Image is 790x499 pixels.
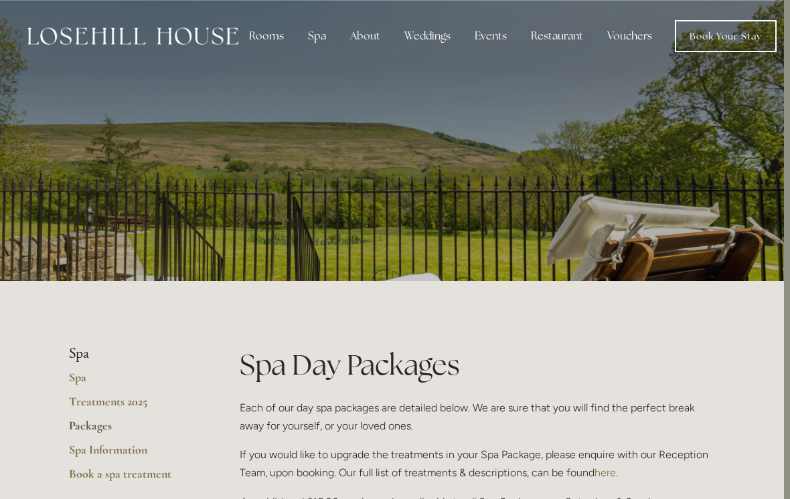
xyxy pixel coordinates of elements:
div: Restaurant [520,23,594,49]
a: here [595,466,616,479]
a: Treatments 2025 [69,394,197,418]
div: About [339,23,391,49]
p: If you would like to upgrade the treatments in your Spa Package, please enquire with our Receptio... [240,445,709,482]
a: Packages [69,418,197,442]
a: Vouchers [597,23,663,49]
p: Each of our day spa packages are detailed below. We are sure that you will find the perfect break... [240,399,709,435]
a: Book Your Stay [675,20,777,52]
div: Spa [297,23,337,49]
a: Book a spa treatment [69,466,197,490]
div: Events [464,23,518,49]
h1: Spa Day Packages [240,345,709,385]
div: Rooms [238,23,295,49]
a: Spa [69,370,197,394]
a: Spa Information [69,442,197,466]
div: Weddings [394,23,461,49]
img: Losehill House [27,27,238,45]
li: Spa [69,345,197,363]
